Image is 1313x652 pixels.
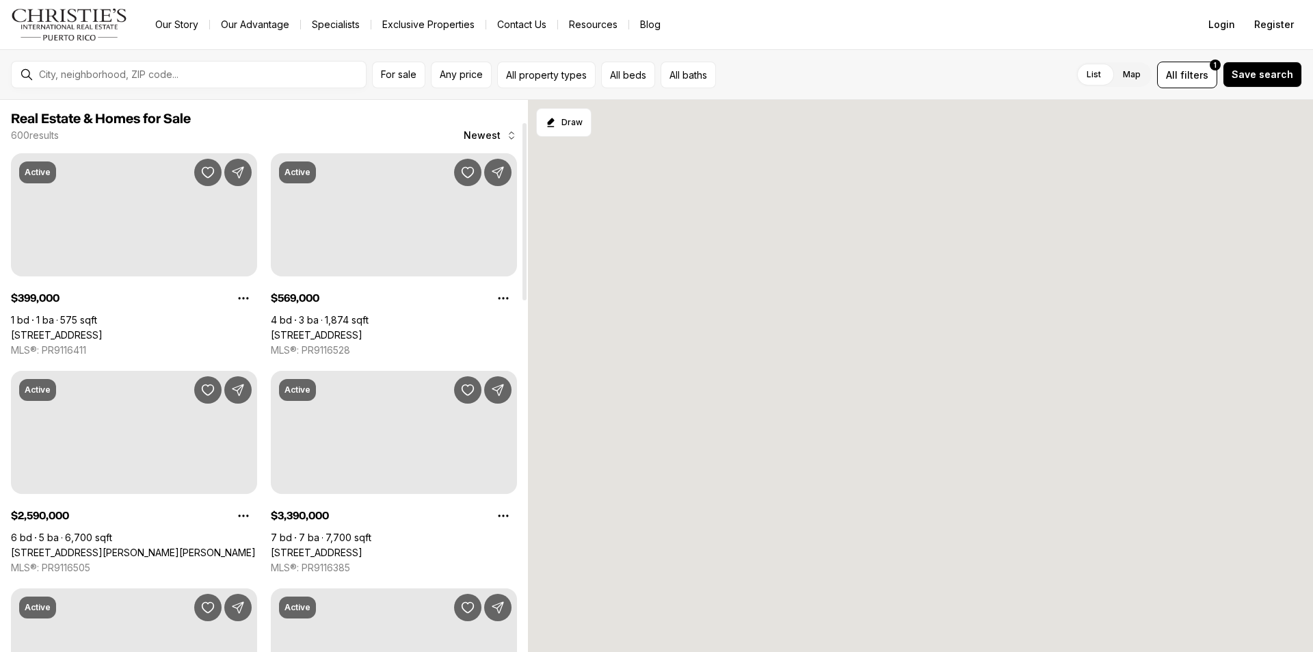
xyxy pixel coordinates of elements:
[629,15,672,34] a: Blog
[194,594,222,621] button: Save Property: 5803 JOSÉ M. TARTAK AVE #407
[1232,69,1293,80] span: Save search
[601,62,655,88] button: All beds
[464,130,501,141] span: Newest
[454,376,481,404] button: Save Property: 504 TINTILLO HILLS ESTATES RD
[1180,68,1208,82] span: filters
[1200,11,1243,38] button: Login
[224,594,252,621] button: Share Property
[230,285,257,312] button: Property options
[1254,19,1294,30] span: Register
[484,159,512,186] button: Share Property
[284,384,310,395] p: Active
[497,62,596,88] button: All property types
[25,167,51,178] p: Active
[25,384,51,395] p: Active
[1157,62,1217,88] button: Allfilters1
[271,329,362,341] a: A12 CALLE 4, GUAYNABO PR, 00966
[1112,62,1152,87] label: Map
[1076,62,1112,87] label: List
[11,112,191,126] span: Real Estate & Homes for Sale
[11,8,128,41] img: logo
[431,62,492,88] button: Any price
[1166,68,1178,82] span: All
[490,285,517,312] button: Property options
[558,15,628,34] a: Resources
[11,547,256,559] a: 152 CALLE LUNA, SAN JUAN PR, 00901
[536,108,592,137] button: Start drawing
[372,62,425,88] button: For sale
[11,329,103,341] a: 6165 AVENUE ISLA VERDE #1450, CAROLINA PR, 00979
[224,376,252,404] button: Share Property
[484,376,512,404] button: Share Property
[484,594,512,621] button: Share Property
[486,15,557,34] button: Contact Us
[284,167,310,178] p: Active
[271,547,362,559] a: 504 TINTILLO HILLS ESTATES RD, GUAYNABO PR, 00966
[11,130,59,141] p: 600 results
[144,15,209,34] a: Our Story
[455,122,525,149] button: Newest
[25,602,51,613] p: Active
[1208,19,1235,30] span: Login
[1246,11,1302,38] button: Register
[454,594,481,621] button: Save Property: 315 LUNA ST., MAESTRO RAFAEL CORDERO COND. #2-A
[661,62,716,88] button: All baths
[301,15,371,34] a: Specialists
[1223,62,1302,88] button: Save search
[194,376,222,404] button: Save Property: 152 CALLE LUNA
[210,15,300,34] a: Our Advantage
[454,159,481,186] button: Save Property: A12 CALLE 4
[490,502,517,530] button: Property options
[194,159,222,186] button: Save Property: 6165 AVENUE ISLA VERDE #1450
[371,15,486,34] a: Exclusive Properties
[284,602,310,613] p: Active
[224,159,252,186] button: Share Property
[381,69,416,80] span: For sale
[440,69,483,80] span: Any price
[230,502,257,530] button: Property options
[1214,60,1217,70] span: 1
